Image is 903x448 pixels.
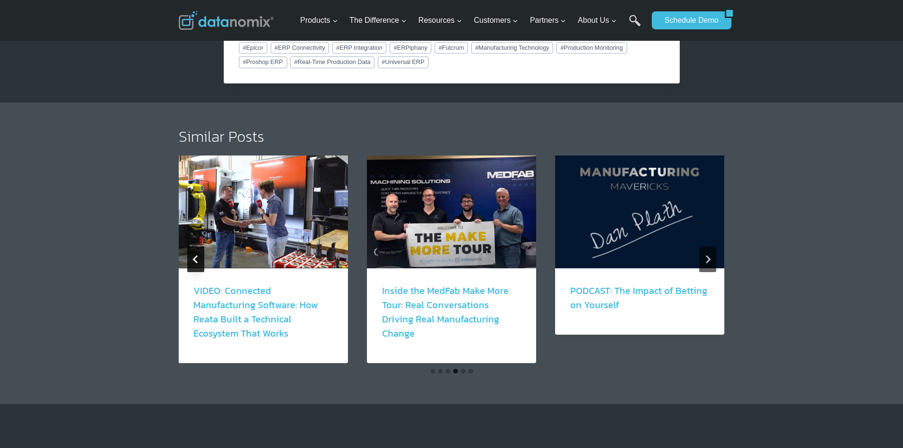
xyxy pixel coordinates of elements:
[652,11,725,29] a: Schedule Demo
[629,15,641,36] a: Search
[367,155,536,268] img: Make More Tour at Medfab - See how AI in Manufacturing is taking the spotlight
[300,14,337,27] span: Products
[271,42,329,54] a: #ERP Connectivity
[438,44,442,51] span: #
[578,14,617,27] span: About Us
[179,155,348,363] div: 4 of 6
[296,5,647,36] nav: Primary Navigation
[294,58,298,65] span: #
[367,155,536,363] div: 5 of 6
[194,283,319,340] a: VIDEO: Connected Manufacturing Software: How Reata Built a Technical Ecosystem That Works
[560,44,564,51] span: #
[390,42,432,54] a: #ERPiphany
[555,155,724,268] img: Dan Plath on Manufacturing Mavericks
[378,56,429,68] a: #Universal ERP
[239,42,268,54] a: #Epicor
[556,42,627,54] a: #Production Monitoring
[475,44,478,51] span: #
[337,44,340,51] span: #
[179,11,274,30] img: Datanomix
[239,56,287,68] a: #Proshop ERP
[274,44,278,51] span: #
[243,44,246,51] span: #
[187,247,204,272] button: Previous
[393,44,397,51] span: #
[530,14,566,27] span: Partners
[382,58,385,65] span: #
[243,58,246,65] span: #
[349,14,407,27] span: The Difference
[570,283,707,312] a: PODCAST: The Impact of Betting on Yourself
[555,155,724,363] div: 6 of 6
[419,14,462,27] span: Resources
[438,369,443,374] button: Go to slide 2
[430,369,435,374] button: Go to slide 1
[5,254,152,443] iframe: Popup CTA
[435,42,468,54] a: #Fulcrum
[290,56,374,68] a: #Real-Time Production Data
[446,369,450,374] button: Go to slide 3
[461,369,465,374] button: Go to slide 5
[699,247,716,272] button: Next
[453,369,458,374] button: Go to slide 4
[179,367,725,375] ul: Select a slide to show
[179,129,725,144] h2: Similar Posts
[332,42,387,54] a: #ERP Integration
[179,155,348,268] img: Reata’s Connected Manufacturing Software Ecosystem
[474,14,518,27] span: Customers
[471,42,554,54] a: #Manufacturing Technology
[468,369,473,374] button: Go to slide 6
[382,283,509,340] a: Inside the MedFab Make More Tour: Real Conversations Driving Real Manufacturing Change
